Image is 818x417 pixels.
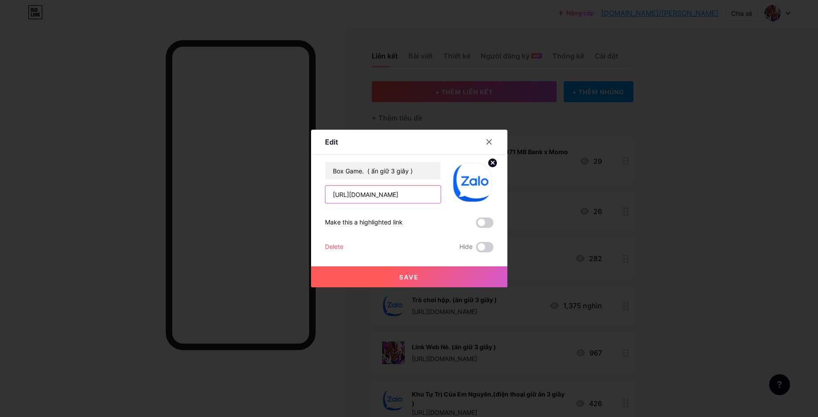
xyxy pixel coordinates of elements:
input: URL [325,186,441,203]
span: Save [399,273,419,281]
img: link_thumbnail [452,162,493,203]
div: Make this a highlighted link [325,217,403,228]
div: Delete [325,242,343,252]
button: Save [311,266,507,287]
span: Hide [459,242,472,252]
div: Edit [325,137,338,147]
input: Title [325,162,441,179]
